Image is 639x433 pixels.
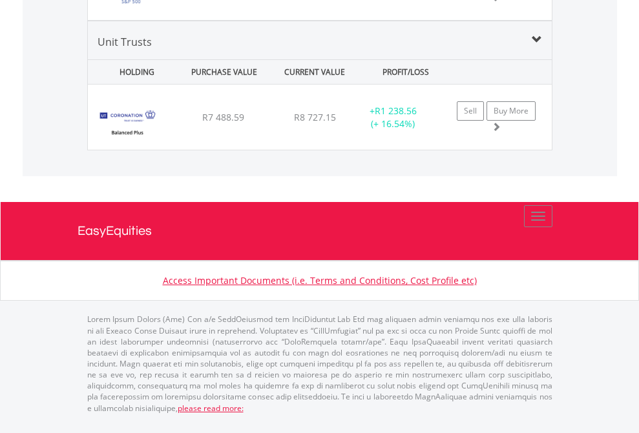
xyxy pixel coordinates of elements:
a: please read more: [178,403,244,414]
div: + (+ 16.54%) [353,105,434,130]
a: Buy More [487,101,536,121]
div: CURRENT VALUE [271,60,359,84]
div: HOLDING [89,60,177,84]
a: Access Important Documents (i.e. Terms and Conditions, Cost Profile etc) [163,274,477,287]
span: R8 727.15 [294,111,336,123]
div: PURCHASE VALUE [180,60,268,84]
img: UT.ZA.CBFB4.png [94,101,160,146]
span: R1 238.56 [375,105,417,117]
a: Sell [457,101,484,121]
div: PROFIT/LOSS [362,60,450,84]
a: EasyEquities [78,202,562,260]
p: Lorem Ipsum Dolors (Ame) Con a/e SeddOeiusmod tem InciDiduntut Lab Etd mag aliquaen admin veniamq... [87,314,552,413]
span: Unit Trusts [98,35,152,49]
span: R7 488.59 [202,111,244,123]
